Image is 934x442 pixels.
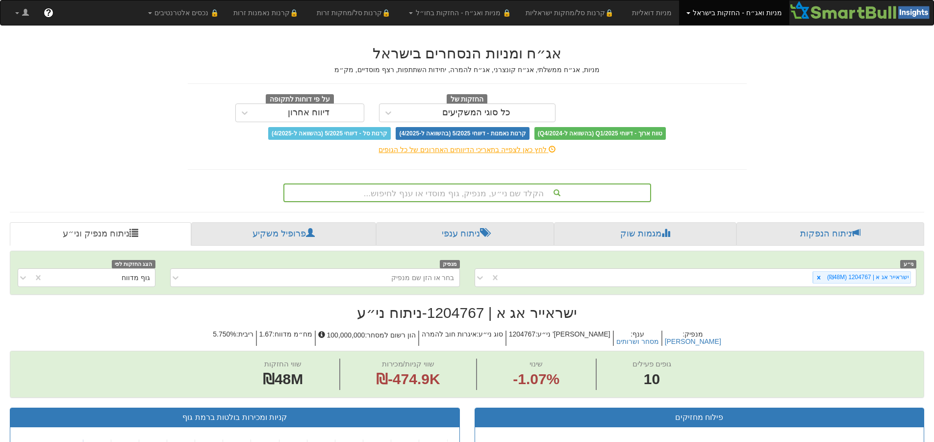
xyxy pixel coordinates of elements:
[122,273,150,283] div: גוף מדווח
[396,127,529,140] span: קרנות נאמנות - דיווחי 5/2025 (בהשוואה ל-4/2025)
[256,331,315,346] h5: מח״מ מדווח : 1.67
[180,145,754,155] div: לחץ כאן לצפייה בתאריכי הדיווחים האחרונים של כל הגופים
[191,222,376,246] a: פרופיל משקיע
[554,222,736,246] a: מגמות שוק
[266,94,334,105] span: על פי דוחות לתקופה
[789,0,934,20] img: Smartbull
[315,331,418,346] h5: הון רשום למסחר : 100,000,000
[391,273,454,283] div: בחר או הזן שם מנפיק
[534,127,666,140] span: טווח ארוך - דיווחי Q1/2025 (בהשוואה ל-Q4/2024)
[530,360,543,368] span: שינוי
[616,338,659,345] button: מסחר ושרותים
[226,0,309,25] a: 🔒קרנות נאמנות זרות
[288,108,329,118] div: דיווח אחרון
[613,331,661,346] h5: ענף :
[679,0,789,25] a: מניות ואג״ח - החזקות בישראל
[736,222,924,246] a: ניתוח הנפקות
[824,272,910,283] div: ישראייר אג א | 1204767 (₪48M)
[36,0,61,25] a: ?
[309,0,402,25] a: 🔒קרנות סל/מחקות זרות
[665,338,721,345] button: [PERSON_NAME]
[188,66,747,74] h5: מניות, אג״ח ממשלתי, אג״ח קונצרני, אג״ח להמרה, יחידות השתתפות, רצף מוסדיים, מק״מ
[188,45,747,61] h2: אג״ח ומניות הנסחרים בישראל
[505,331,613,346] h5: [PERSON_NAME]' ני״ע : 1204767
[10,305,924,321] h2: ישראייר אג א | 1204767 - ניתוח ני״ע
[632,360,671,368] span: גופים פעילים
[513,369,559,390] span: -1.07%
[482,413,917,422] h3: פילוח מחזיקים
[284,184,650,201] div: הקלד שם ני״ע, מנפיק, גוף מוסדי או ענף לחיפוש...
[661,331,724,346] h5: מנפיק :
[376,222,554,246] a: ניתוח ענפי
[900,260,916,268] span: ני״ע
[376,371,440,387] span: ₪-474.9K
[263,371,303,387] span: ₪48M
[402,0,518,25] a: 🔒 מניות ואג״ח - החזקות בחו״ל
[268,127,391,140] span: קרנות סל - דיווחי 5/2025 (בהשוואה ל-4/2025)
[210,331,255,346] h5: ריבית : 5.750%
[10,222,191,246] a: ניתוח מנפיק וני״ע
[141,0,227,25] a: 🔒 נכסים אלטרנטיבים
[442,108,510,118] div: כל סוגי המשקיעים
[112,260,155,268] span: הצג החזקות לפי
[625,0,679,25] a: מניות דואליות
[264,360,302,368] span: שווי החזקות
[440,260,460,268] span: מנפיק
[418,331,505,346] h5: סוג ני״ע : איגרות חוב להמרה
[632,369,671,390] span: 10
[382,360,434,368] span: שווי קניות/מכירות
[518,0,624,25] a: 🔒קרנות סל/מחקות ישראליות
[447,94,488,105] span: החזקות של
[18,413,452,422] h3: קניות ומכירות בולטות ברמת גוף
[46,8,51,18] span: ?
